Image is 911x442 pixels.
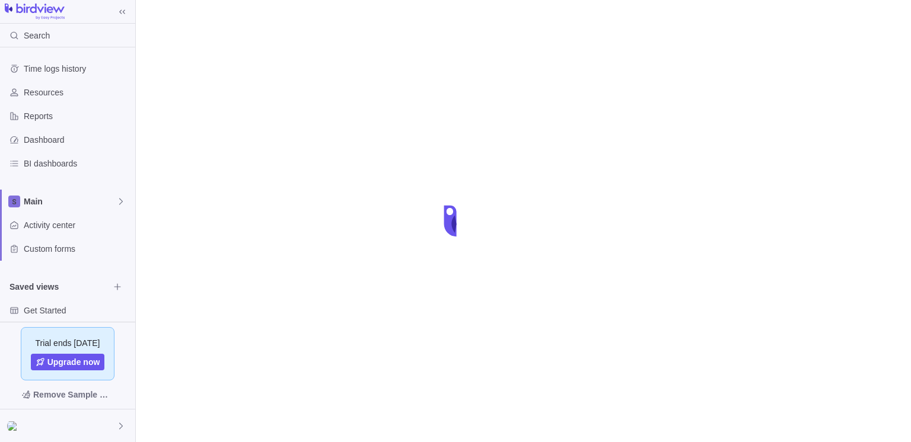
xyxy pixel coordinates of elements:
[24,87,130,98] span: Resources
[432,197,479,245] div: loading
[7,421,21,431] img: Show
[24,134,130,146] span: Dashboard
[24,110,130,122] span: Reports
[109,278,126,295] span: Browse views
[24,243,130,255] span: Custom forms
[9,385,126,404] span: Remove Sample Data
[9,281,109,293] span: Saved views
[33,387,114,402] span: Remove Sample Data
[24,158,130,169] span: BI dashboards
[31,354,105,370] a: Upgrade now
[24,219,130,231] span: Activity center
[5,4,65,20] img: logo
[24,305,130,316] span: Get Started
[47,356,100,368] span: Upgrade now
[36,337,100,349] span: Trial ends [DATE]
[7,419,21,433] div: Admin
[24,196,116,207] span: Main
[24,63,130,75] span: Time logs history
[24,30,50,41] span: Search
